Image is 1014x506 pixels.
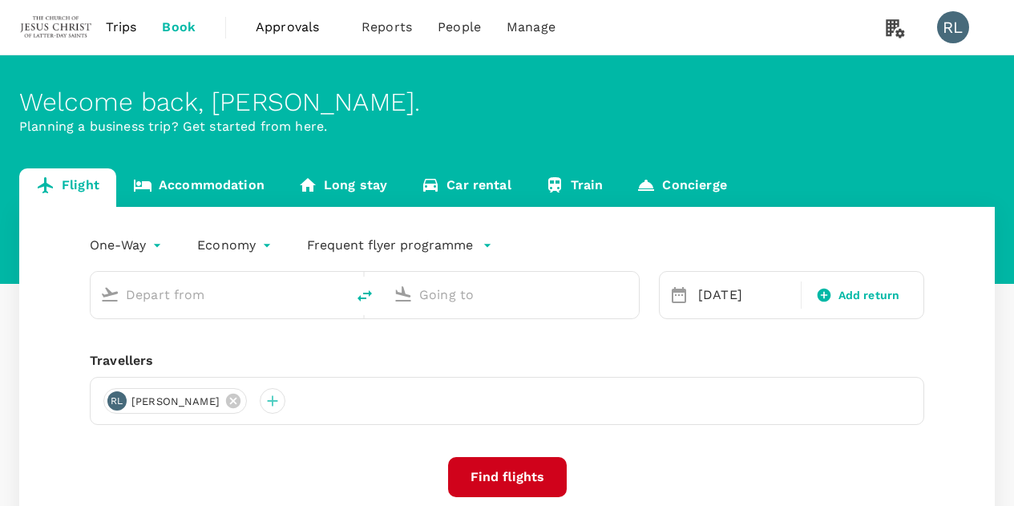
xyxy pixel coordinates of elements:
[256,18,336,37] span: Approvals
[838,287,900,304] span: Add return
[126,282,312,307] input: Depart from
[362,18,412,37] span: Reports
[307,236,473,255] p: Frequent flyer programme
[307,236,492,255] button: Frequent flyer programme
[162,18,196,37] span: Book
[19,87,995,117] div: Welcome back , [PERSON_NAME] .
[107,391,127,411] div: RL
[528,168,620,207] a: Train
[438,18,481,37] span: People
[448,457,567,497] button: Find flights
[345,277,384,315] button: delete
[507,18,555,37] span: Manage
[937,11,969,43] div: RL
[419,282,605,307] input: Going to
[116,168,281,207] a: Accommodation
[90,233,165,258] div: One-Way
[281,168,404,207] a: Long stay
[103,388,247,414] div: RL[PERSON_NAME]
[19,117,995,136] p: Planning a business trip? Get started from here.
[197,233,275,258] div: Economy
[334,293,337,296] button: Open
[404,168,528,207] a: Car rental
[692,279,798,311] div: [DATE]
[122,394,229,410] span: [PERSON_NAME]
[620,168,743,207] a: Concierge
[106,18,137,37] span: Trips
[628,293,631,296] button: Open
[19,10,93,45] img: The Malaysian Church of Jesus Christ of Latter-day Saints
[90,351,924,370] div: Travellers
[19,168,116,207] a: Flight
